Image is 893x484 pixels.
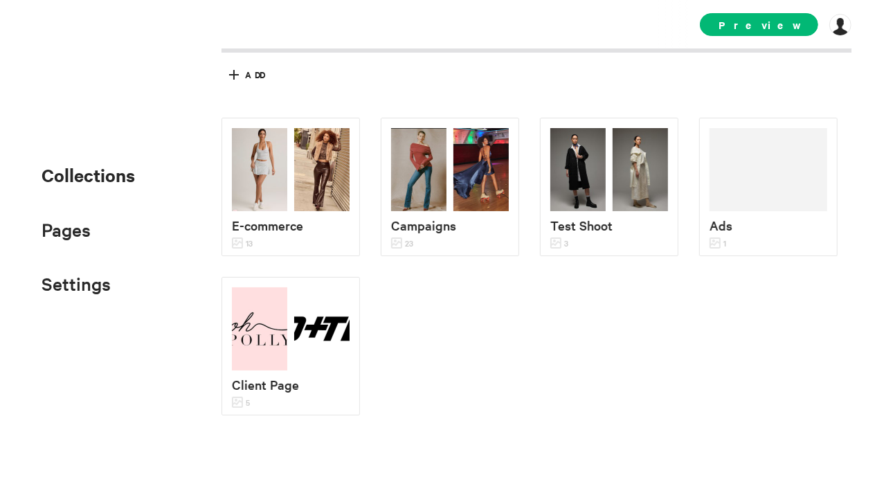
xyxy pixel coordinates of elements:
p: E-commerce [232,215,350,235]
img: 01_28_24_Kat_Test_26.jpg [613,128,668,211]
p: Test Shoot [550,215,668,235]
p: 3 [550,237,568,251]
p: 23 [391,237,413,251]
span: Add [245,69,264,81]
span: Preview [700,13,818,36]
img: BT.png [294,287,350,370]
img: IMG_0061.jpg [232,128,287,211]
p: Ads [710,215,827,235]
span: Pages [42,218,91,241]
img: IMG_4792.jpg [453,128,509,211]
p: 13 [232,237,253,251]
p: 1 [710,237,726,251]
span: Collections [42,163,135,187]
span: Settings [42,272,111,295]
p: 5 [232,396,250,410]
img: 01_28_24_Kat_Test_17.jpg [550,128,606,211]
p: Campaigns [391,215,509,235]
img: IMG_4723.jpg [391,128,447,211]
p: Client Page [232,375,350,395]
img: 658b2bca-33fd-412f-aae9-6f3d3ea70513.jpg [294,128,350,211]
img: Oh-Polly-Logo.jpg [232,287,287,370]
